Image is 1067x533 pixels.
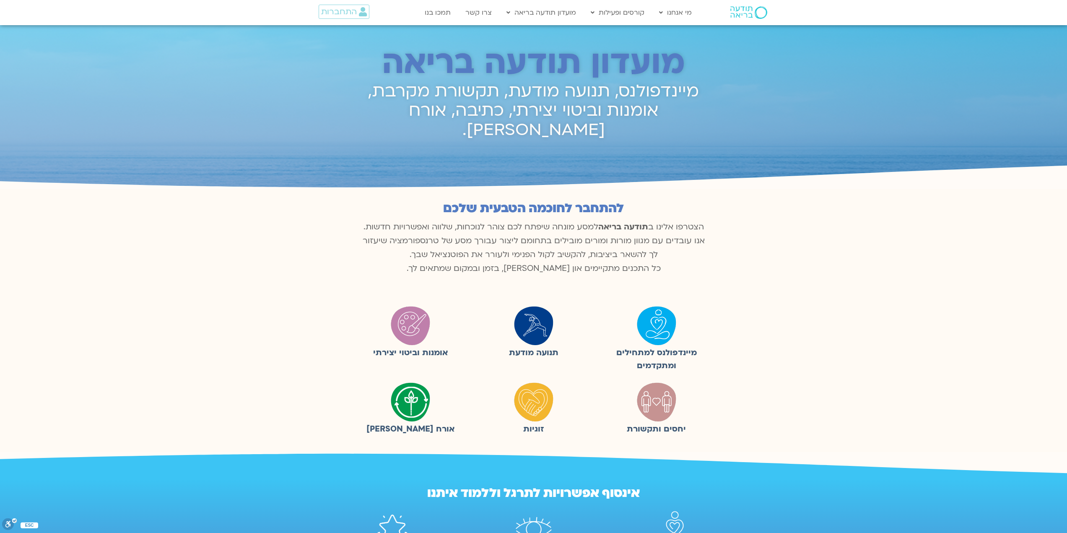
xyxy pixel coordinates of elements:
[351,486,717,500] h2: אינסוף אפשרויות לתרגל וללמוד איתנו
[476,346,591,359] figcaption: תנועה מודעת
[502,5,580,21] a: מועדון תודעה בריאה
[599,346,714,372] figcaption: מיינדפולנס למתחילים ומתקדמים
[730,6,767,19] img: תודעה בריאה
[358,201,710,216] h2: להתחבר לחוכמה הטבעית שלכם
[358,220,710,276] p: הצטרפו אלינו ב למסע מונחה שיפתח לכם צוהר לנוכחות, שלווה ואפשרויות חדשות. אנו עובדים עם מגוון מורו...
[421,5,455,21] a: תמכו בנו
[353,346,468,359] figcaption: אומנות וביטוי יצירתי
[599,423,714,436] figcaption: יחסים ותקשורת
[321,7,357,16] span: התחברות
[598,221,648,232] b: תודעה בריאה
[461,5,496,21] a: צרו קשר
[353,423,468,436] figcaption: אורח [PERSON_NAME]
[655,5,696,21] a: מי אנחנו
[319,5,369,19] a: התחברות
[587,5,649,21] a: קורסים ופעילות
[357,82,710,140] h2: מיינדפולנס, תנועה מודעת, תקשורת מקרבת, אומנות וביטוי יצירתי, כתיבה, אורח [PERSON_NAME].
[357,44,710,81] h2: מועדון תודעה בריאה
[476,423,591,436] figcaption: זוגיות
